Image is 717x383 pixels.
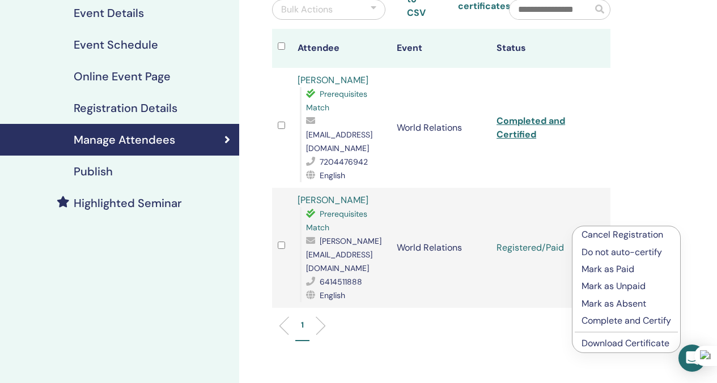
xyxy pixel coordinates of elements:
p: Complete and Certify [582,314,671,328]
h4: Highlighted Seminar [74,196,182,210]
span: 6414511888 [320,277,362,287]
div: Bulk Actions [281,3,333,16]
div: Open Intercom Messenger [678,345,706,372]
a: [PERSON_NAME] [298,194,368,206]
h4: Publish [74,165,113,178]
span: Prerequisites Match [306,209,367,233]
span: Prerequisites Match [306,89,367,113]
a: [PERSON_NAME] [298,74,368,86]
span: English [320,290,345,300]
th: Status [491,29,591,68]
p: Mark as Absent [582,297,671,311]
p: Do not auto-certify [582,246,671,259]
th: Attendee [292,29,392,68]
p: Mark as Unpaid [582,279,671,293]
th: Event [391,29,491,68]
h4: Online Event Page [74,70,171,83]
td: World Relations [391,188,491,308]
h4: Manage Attendees [74,133,175,147]
p: Cancel Registration [582,228,671,242]
a: Download Certificate [582,337,669,349]
h4: Registration Details [74,101,177,115]
p: 1 [301,319,304,331]
p: Mark as Paid [582,262,671,276]
span: [PERSON_NAME][EMAIL_ADDRESS][DOMAIN_NAME] [306,236,381,273]
span: [EMAIL_ADDRESS][DOMAIN_NAME] [306,130,372,153]
span: 7204476942 [320,157,368,167]
td: World Relations [391,68,491,188]
h4: Event Details [74,6,144,20]
a: Completed and Certified [497,115,565,140]
h4: Event Schedule [74,38,158,51]
span: English [320,170,345,180]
